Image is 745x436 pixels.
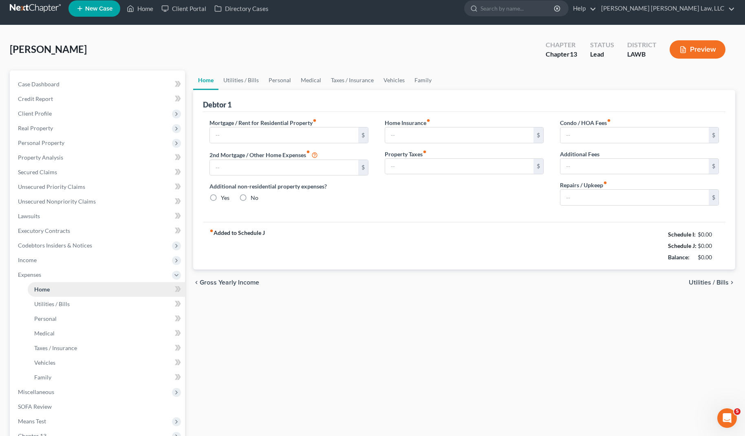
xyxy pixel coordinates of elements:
[209,229,214,233] i: fiber_manual_record
[689,279,729,286] span: Utilities / Bills
[296,70,326,90] a: Medical
[210,127,358,143] input: --
[607,118,611,123] i: fiber_manual_record
[34,374,51,381] span: Family
[385,150,427,158] label: Property Taxes
[18,213,40,219] span: Lawsuits
[34,315,57,322] span: Personal
[306,150,310,154] i: fiber_manual_record
[668,231,696,238] strong: Schedule I:
[689,279,735,286] button: Utilities / Bills chevron_right
[28,370,185,385] a: Family
[10,43,87,55] span: [PERSON_NAME]
[11,180,185,194] a: Unsecured Priority Claims
[590,40,614,50] div: Status
[209,182,368,191] label: Additional non-residential property expenses?
[18,403,52,410] span: SOFA Review
[34,286,50,293] span: Home
[18,271,41,278] span: Expenses
[698,253,719,261] div: $0.00
[18,139,64,146] span: Personal Property
[28,341,185,355] a: Taxes / Insurance
[698,242,719,250] div: $0.00
[203,100,231,110] div: Debtor 1
[426,118,430,123] i: fiber_manual_record
[11,150,185,165] a: Property Analysis
[326,70,379,90] a: Taxes / Insurance
[209,229,265,263] strong: Added to Schedule J
[560,118,611,127] label: Condo / HOA Fees
[533,127,543,143] div: $
[18,198,96,205] span: Unsecured Nonpriority Claims
[734,408,741,415] span: 5
[670,40,725,59] button: Preview
[481,1,555,16] input: Search by name...
[18,110,52,117] span: Client Profile
[717,408,737,428] iframe: Intercom live chat
[18,256,37,263] span: Income
[28,311,185,326] a: Personal
[200,279,259,286] span: Gross Yearly Income
[264,70,296,90] a: Personal
[603,181,607,185] i: fiber_manual_record
[627,50,657,59] div: LAWB
[385,159,533,174] input: --
[28,326,185,341] a: Medical
[193,279,200,286] i: chevron_left
[28,355,185,370] a: Vehicles
[18,388,54,395] span: Miscellaneous
[18,125,53,131] span: Real Property
[85,6,112,12] span: New Case
[193,70,218,90] a: Home
[18,242,92,249] span: Codebtors Insiders & Notices
[34,344,77,351] span: Taxes / Insurance
[34,330,55,337] span: Medical
[18,154,63,161] span: Property Analysis
[209,118,317,127] label: Mortgage / Rent for Residential Property
[11,77,185,92] a: Case Dashboard
[11,92,185,106] a: Credit Report
[560,159,709,174] input: --
[28,297,185,311] a: Utilities / Bills
[560,127,709,143] input: --
[560,150,600,158] label: Additional Fees
[210,1,273,16] a: Directory Cases
[11,223,185,238] a: Executory Contracts
[34,300,70,307] span: Utilities / Bills
[709,127,719,143] div: $
[709,159,719,174] div: $
[11,165,185,180] a: Secured Claims
[627,40,657,50] div: District
[251,194,258,202] label: No
[709,190,719,205] div: $
[546,50,577,59] div: Chapter
[546,40,577,50] div: Chapter
[385,118,430,127] label: Home Insurance
[11,194,185,209] a: Unsecured Nonpriority Claims
[221,194,229,202] label: Yes
[157,1,210,16] a: Client Portal
[358,127,368,143] div: $
[18,81,60,88] span: Case Dashboard
[18,95,53,102] span: Credit Report
[193,279,259,286] button: chevron_left Gross Yearly Income
[668,242,697,249] strong: Schedule J:
[313,118,317,123] i: fiber_manual_record
[385,127,533,143] input: --
[11,399,185,414] a: SOFA Review
[209,150,318,160] label: 2nd Mortgage / Other Home Expenses
[218,70,264,90] a: Utilities / Bills
[410,70,436,90] a: Family
[210,160,358,175] input: --
[379,70,410,90] a: Vehicles
[18,183,85,190] span: Unsecured Priority Claims
[18,169,57,175] span: Secured Claims
[668,254,690,261] strong: Balance:
[570,50,577,58] span: 13
[123,1,157,16] a: Home
[18,418,46,425] span: Means Test
[590,50,614,59] div: Lead
[698,230,719,239] div: $0.00
[423,150,427,154] i: fiber_manual_record
[11,209,185,223] a: Lawsuits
